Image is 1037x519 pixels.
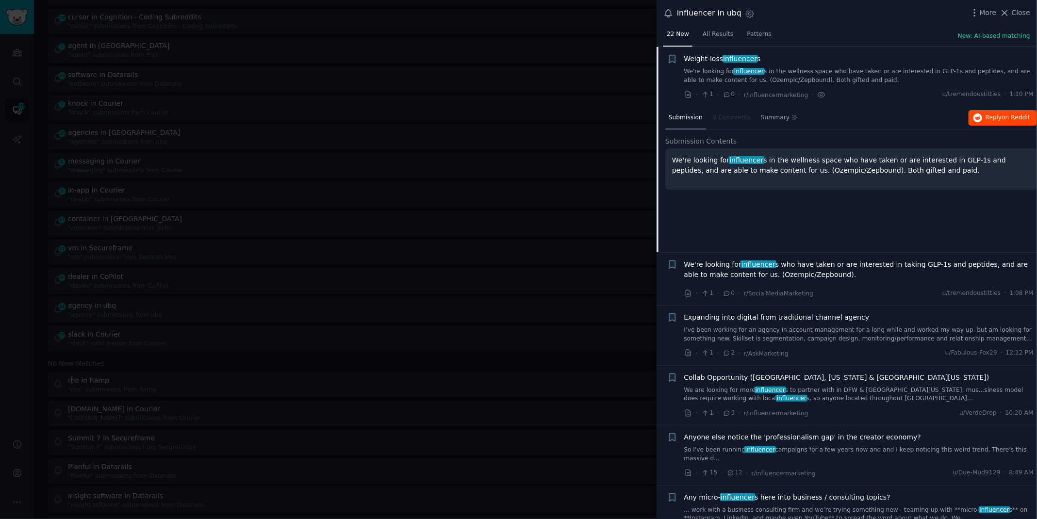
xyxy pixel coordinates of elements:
[739,408,741,418] span: ·
[744,92,808,98] span: r/influencermarketing
[752,470,816,477] span: r/influencermarketing
[747,30,772,39] span: Patterns
[667,30,689,39] span: 22 New
[696,348,698,358] span: ·
[729,156,765,164] span: influencer
[677,7,741,19] div: influencer in ubq
[970,8,997,18] button: More
[1010,90,1034,99] span: 1:10 PM
[663,27,692,47] a: 22 New
[942,289,1001,298] span: u/tremendoustitties
[1009,469,1034,477] span: 8:49 AM
[717,348,719,358] span: ·
[696,288,698,298] span: ·
[684,373,989,383] a: Collab Opportunity ([GEOGRAPHIC_DATA], [US_STATE] & [GEOGRAPHIC_DATA][US_STATE])
[684,312,870,323] a: Expanding into digital from traditional channel agency
[684,54,761,64] a: Weight-lossinfluencers
[969,110,1037,126] button: Replyon Reddit
[744,350,789,357] span: r/AskMarketing
[1010,289,1034,298] span: 1:08 PM
[699,27,737,47] a: All Results
[684,492,890,503] a: Any micro-influencers here into business / consulting topics?
[723,289,735,298] span: 0
[684,326,1034,343] a: I’ve been working for an agency in account management for a long while and worked my way up, but ...
[761,114,790,122] span: Summary
[701,409,713,418] span: 1
[1000,8,1030,18] button: Close
[701,289,713,298] span: 1
[1002,114,1030,121] span: on Reddit
[701,90,713,99] span: 1
[739,90,741,100] span: ·
[755,387,786,393] span: influencer
[744,290,813,297] span: r/SocialMediaMarketing
[684,446,1034,463] a: So I've been runninginfluencercampaigns for a few years now and and I keep noticing this weird tr...
[1000,409,1002,418] span: ·
[1001,349,1003,357] span: ·
[669,114,703,122] span: Submission
[672,155,1030,176] p: We're looking for s in the wellness space who have taken or are interested in GLP-1s and peptides...
[684,67,1034,84] a: We're looking forinfluencers in the wellness space who have taken or are interested in GLP-1s and...
[723,55,758,63] span: influencer
[812,90,814,100] span: ·
[739,348,741,358] span: ·
[723,90,735,99] span: 0
[665,136,737,146] span: Submission Contents
[945,349,997,357] span: u/Fabulous-Fox29
[721,468,723,478] span: ·
[741,260,776,268] span: influencer
[726,469,742,477] span: 12
[684,259,1034,280] span: We're looking for s who have taken or are interested in taking GLP-1s and peptides, and are able ...
[723,409,735,418] span: 3
[717,288,719,298] span: ·
[723,349,735,357] span: 2
[701,469,717,477] span: 15
[942,90,1001,99] span: u/tremendoustitties
[959,409,996,418] span: u/VerdeDrop
[684,259,1034,280] a: We're looking forinfluencers who have taken or are interested in taking GLP-1s and peptides, and ...
[1004,90,1006,99] span: ·
[1012,8,1030,18] span: Close
[684,386,1034,403] a: We are looking for moreinfluencers to partner with in DFW & [GEOGRAPHIC_DATA][US_STATE]; mus...si...
[744,27,775,47] a: Patterns
[703,30,733,39] span: All Results
[739,288,741,298] span: ·
[701,349,713,357] span: 1
[953,469,1000,477] span: u/Due-Mud9129
[958,32,1030,41] button: New: AI-based matching
[733,68,765,75] span: influencer
[696,408,698,418] span: ·
[1006,349,1034,357] span: 12:12 PM
[986,114,1030,122] span: Reply
[979,506,1010,513] span: influencer
[696,468,698,478] span: ·
[717,408,719,418] span: ·
[684,432,922,442] a: Anyone else notice the 'professionalism gap' in the creator economy?
[746,468,748,478] span: ·
[684,492,890,503] span: Any micro- s here into business / consulting topics?
[1005,409,1034,418] span: 10:20 AM
[720,493,756,501] span: influencer
[1004,289,1006,298] span: ·
[684,54,761,64] span: Weight-loss s
[980,8,997,18] span: More
[717,90,719,100] span: ·
[744,446,776,453] span: influencer
[776,395,807,402] span: influencer
[1004,469,1006,477] span: ·
[744,410,808,417] span: r/influencermarketing
[696,90,698,100] span: ·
